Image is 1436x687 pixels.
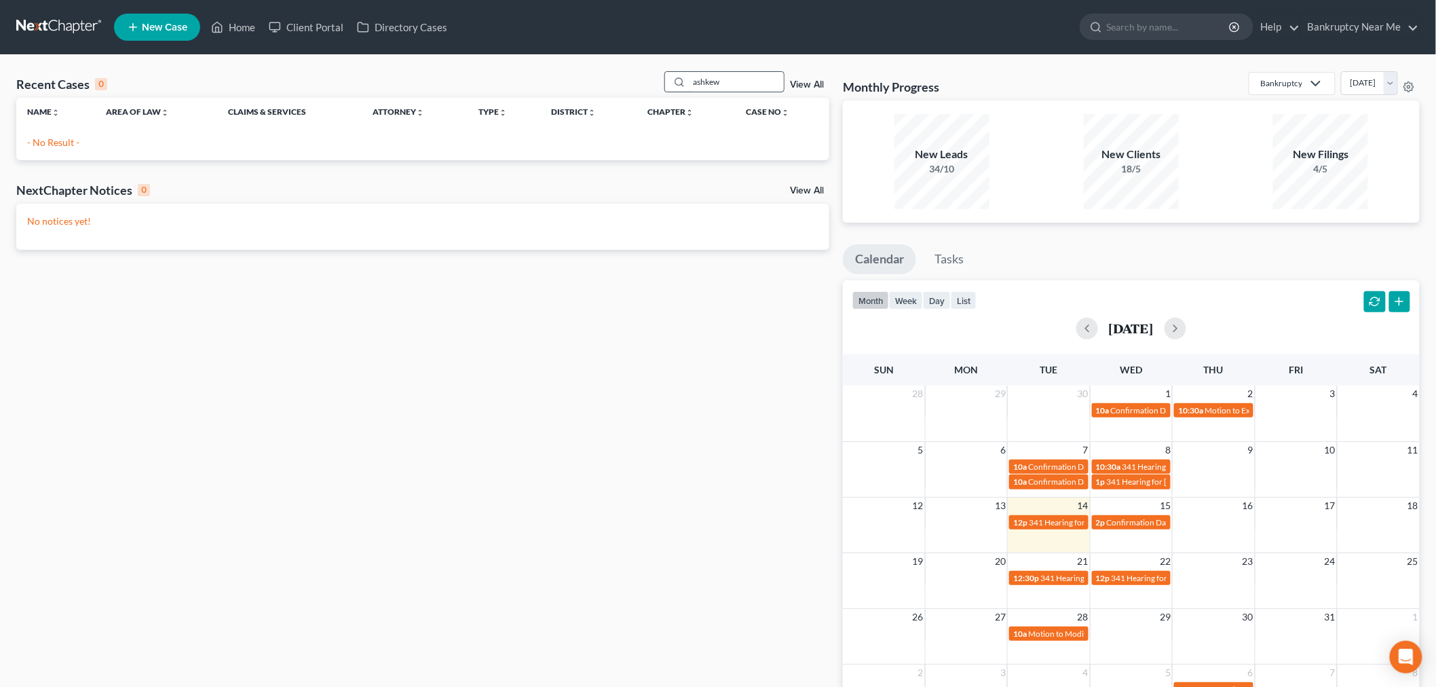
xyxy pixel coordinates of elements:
[1254,15,1300,39] a: Help
[1406,553,1420,570] span: 25
[911,553,925,570] span: 19
[1247,665,1255,681] span: 6
[1120,364,1142,375] span: Wed
[955,364,979,375] span: Mon
[1028,462,1172,472] span: Confirmation Date for [PERSON_NAME]
[781,109,789,117] i: unfold_more
[1412,386,1420,402] span: 4
[1158,553,1172,570] span: 22
[1096,462,1121,472] span: 10:30a
[1107,517,1251,527] span: Confirmation Date for [PERSON_NAME]
[1289,364,1303,375] span: Fri
[1076,386,1090,402] span: 30
[138,184,150,196] div: 0
[1241,498,1255,514] span: 16
[1273,162,1368,176] div: 4/5
[1241,553,1255,570] span: 23
[746,107,789,117] a: Case Nounfold_more
[416,109,424,117] i: unfold_more
[843,79,939,95] h3: Monthly Progress
[1247,442,1255,458] span: 9
[1013,462,1027,472] span: 10a
[852,291,889,310] button: month
[1107,14,1231,39] input: Search by name...
[1122,462,1244,472] span: 341 Hearing for [PERSON_NAME]
[1107,477,1228,487] span: 341 Hearing for [PERSON_NAME]
[917,442,925,458] span: 5
[911,609,925,625] span: 26
[1164,442,1172,458] span: 8
[1164,386,1172,402] span: 1
[1082,442,1090,458] span: 7
[1040,573,1229,583] span: 341 Hearing for [PERSON_NAME], [PERSON_NAME]
[1406,442,1420,458] span: 11
[52,109,60,117] i: unfold_more
[106,107,169,117] a: Area of Lawunfold_more
[843,244,916,274] a: Calendar
[790,80,824,90] a: View All
[1412,609,1420,625] span: 1
[1323,498,1337,514] span: 17
[1076,498,1090,514] span: 14
[1204,364,1224,375] span: Thu
[1013,477,1027,487] span: 10a
[1076,609,1090,625] span: 28
[999,442,1007,458] span: 6
[95,78,107,90] div: 0
[1406,498,1420,514] span: 18
[1112,573,1207,583] span: 341 Hearing for Hall, Hope
[1178,405,1203,415] span: 10:30a
[27,136,818,149] p: - No Result -
[1013,629,1027,639] span: 10a
[218,98,362,125] th: Claims & Services
[1013,517,1027,527] span: 12p
[1205,405,1335,415] span: Motion to Extend Stay Hearing Zoom
[262,15,350,39] a: Client Portal
[1084,147,1179,162] div: New Clients
[27,107,60,117] a: Nameunfold_more
[1111,405,1298,415] span: Confirmation Date for [PERSON_NAME], Cleopathra
[1370,364,1387,375] span: Sat
[1247,386,1255,402] span: 2
[1028,629,1091,639] span: Motion to Modify
[1028,477,1172,487] span: Confirmation Date for [PERSON_NAME]
[894,162,989,176] div: 34/10
[790,186,824,196] a: View All
[994,498,1007,514] span: 13
[874,364,894,375] span: Sun
[588,109,597,117] i: unfold_more
[994,553,1007,570] span: 20
[204,15,262,39] a: Home
[1082,665,1090,681] span: 4
[1301,15,1419,39] a: Bankruptcy Near Me
[911,386,925,402] span: 28
[1323,609,1337,625] span: 31
[1096,517,1106,527] span: 2p
[1109,321,1154,335] h2: [DATE]
[1158,498,1172,514] span: 15
[917,665,925,681] span: 2
[1260,77,1302,89] div: Bankruptcy
[350,15,454,39] a: Directory Cases
[373,107,424,117] a: Attorneyunfold_more
[951,291,977,310] button: list
[161,109,169,117] i: unfold_more
[999,665,1007,681] span: 3
[1029,517,1150,527] span: 341 Hearing for [PERSON_NAME]
[1076,553,1090,570] span: 21
[1040,364,1058,375] span: Tue
[1329,665,1337,681] span: 7
[16,76,107,92] div: Recent Cases
[16,182,150,198] div: NextChapter Notices
[1158,609,1172,625] span: 29
[1164,665,1172,681] span: 5
[499,109,508,117] i: unfold_more
[1084,162,1179,176] div: 18/5
[689,72,784,92] input: Search by name...
[1390,641,1422,673] div: Open Intercom Messenger
[685,109,694,117] i: unfold_more
[27,215,818,228] p: No notices yet!
[994,609,1007,625] span: 27
[1241,609,1255,625] span: 30
[1096,573,1110,583] span: 12p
